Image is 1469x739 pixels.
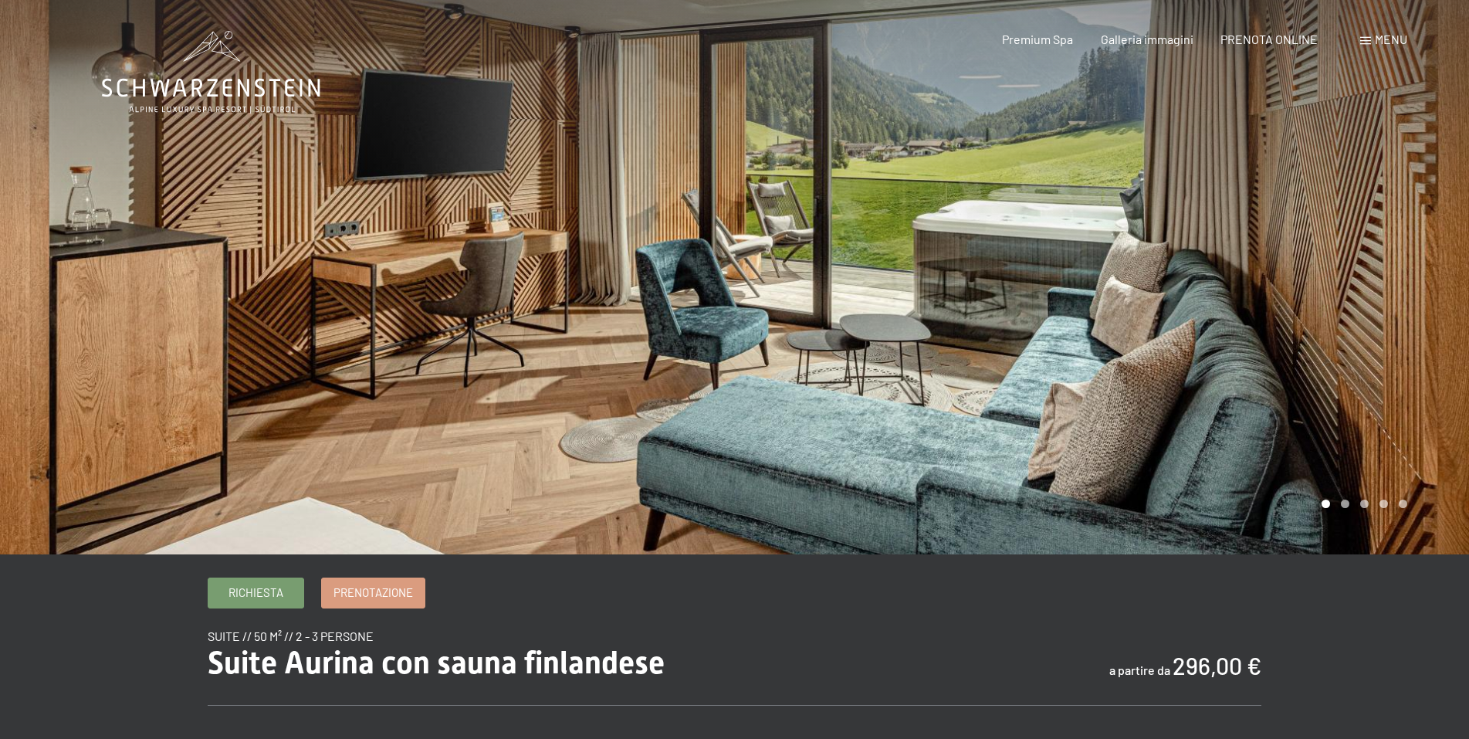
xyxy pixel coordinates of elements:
b: 296,00 € [1173,652,1261,680]
span: Prenotazione [333,585,413,601]
span: a partire da [1109,663,1170,677]
a: Premium Spa [1002,32,1073,46]
a: Richiesta [208,578,303,608]
a: Galleria immagini [1101,32,1193,46]
span: Suite Aurina con sauna finlandese [208,645,665,681]
span: Richiesta [228,585,283,601]
span: suite // 50 m² // 2 - 3 persone [208,629,374,643]
a: Prenotazione [322,578,425,608]
span: Menu [1375,32,1407,46]
a: PRENOTA ONLINE [1220,32,1318,46]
